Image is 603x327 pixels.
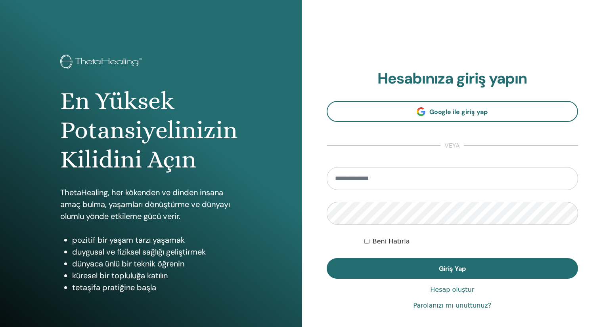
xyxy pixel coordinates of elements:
span: Giriş Yap [439,264,466,273]
label: Beni Hatırla [373,237,410,246]
button: Giriş Yap [327,258,578,279]
a: Google ile giriş yap [327,101,578,122]
div: Keep me authenticated indefinitely or until I manually logout [364,237,578,246]
a: Parolanızı mı unuttunuz? [413,301,491,310]
span: Google ile giriş yap [429,108,488,116]
p: ThetaHealing, her kökenden ve dinden insana amaç bulma, yaşamları dönüştürme ve dünyayı olumlu yö... [60,186,241,222]
li: dünyaca ünlü bir teknik öğrenin [72,258,241,270]
li: küresel bir topluluğa katılın [72,270,241,281]
a: Hesap oluştur [430,285,474,295]
li: tetaşifa pratiğine başla [72,281,241,293]
span: veya [440,141,464,150]
h2: Hesabınıza giriş yapın [327,70,578,88]
li: pozitif bir yaşam tarzı yaşamak [72,234,241,246]
li: duygusal ve fiziksel sağlığı geliştirmek [72,246,241,258]
h1: En Yüksek Potansiyelinizin Kilidini Açın [60,86,241,175]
